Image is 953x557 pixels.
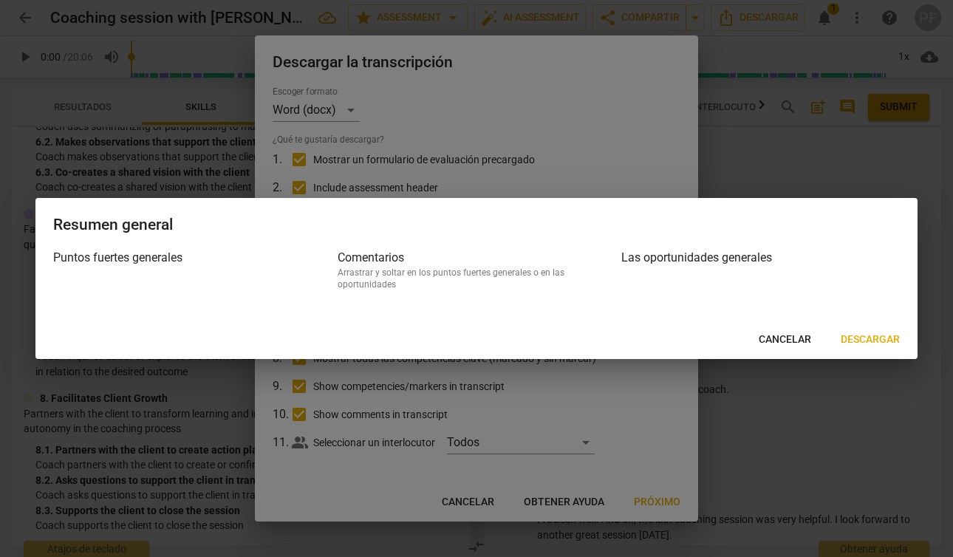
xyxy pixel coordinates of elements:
[759,332,811,347] span: Cancelar
[621,249,900,267] h3: Las oportunidades generales
[338,267,616,291] div: Arrastrar y soltar en los puntos fuertes generales o en las oportunidades
[338,249,616,267] h3: Comentarios
[53,216,900,234] h2: Resumen general
[841,332,900,347] span: Descargar
[829,327,912,353] button: Descargar
[53,249,332,267] h3: Puntos fuertes generales
[747,327,823,353] button: Cancelar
